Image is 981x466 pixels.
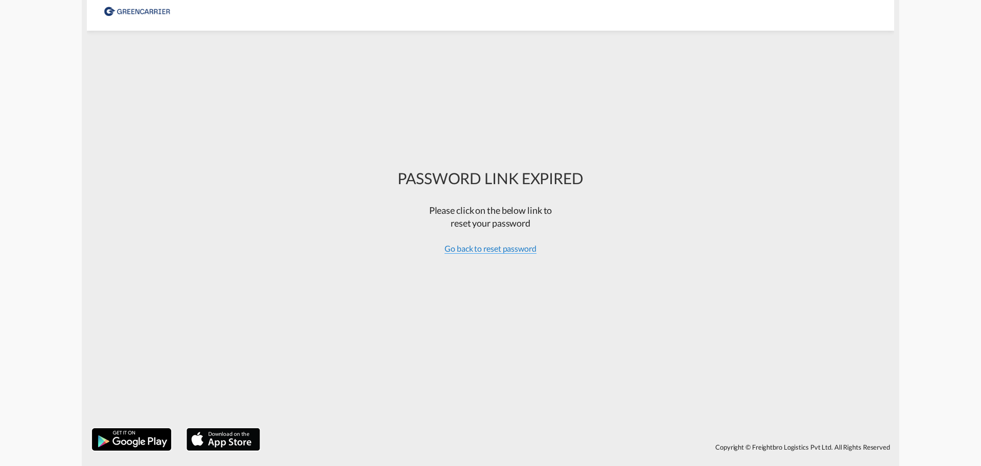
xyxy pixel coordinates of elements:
img: apple.png [185,427,261,452]
span: Go back to reset password [445,243,536,254]
span: Please click on the below link to [429,205,552,216]
div: Copyright © Freightbro Logistics Pvt Ltd. All Rights Reserved [265,438,894,456]
div: PASSWORD LINK EXPIRED [398,167,583,189]
img: google.png [91,427,172,452]
span: reset your password [451,217,530,229]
